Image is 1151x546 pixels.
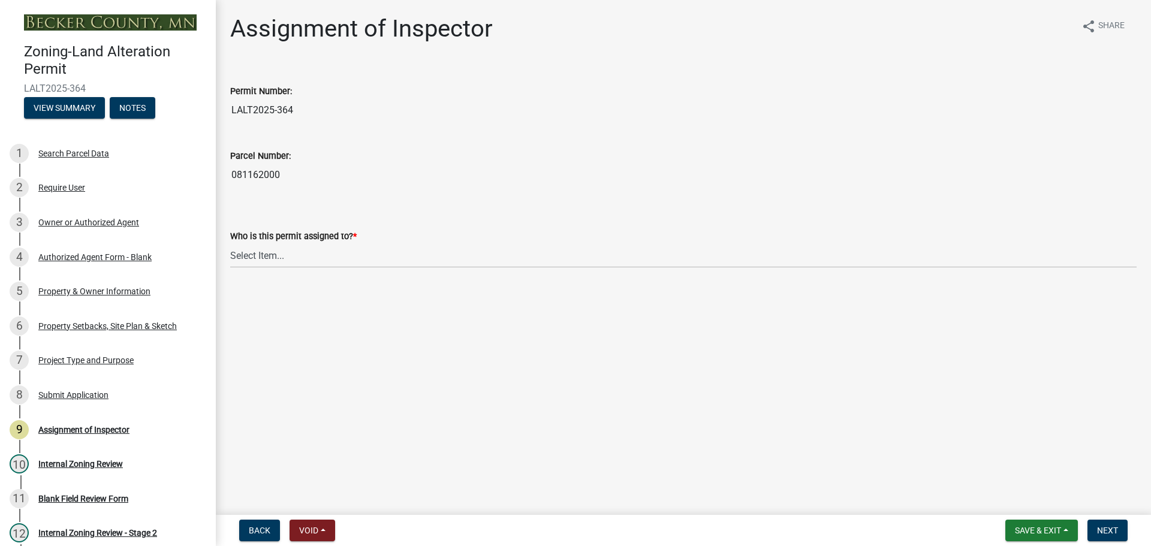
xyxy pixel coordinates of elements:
[230,88,292,96] label: Permit Number:
[1072,14,1134,38] button: shareShare
[10,523,29,542] div: 12
[38,391,109,399] div: Submit Application
[239,520,280,541] button: Back
[38,253,152,261] div: Authorized Agent Form - Blank
[24,14,197,31] img: Becker County, Minnesota
[10,420,29,439] div: 9
[10,316,29,336] div: 6
[24,97,105,119] button: View Summary
[110,97,155,119] button: Notes
[10,282,29,301] div: 5
[10,454,29,473] div: 10
[38,529,157,537] div: Internal Zoning Review - Stage 2
[1097,526,1118,535] span: Next
[299,526,318,535] span: Void
[1087,520,1128,541] button: Next
[10,385,29,405] div: 8
[38,218,139,227] div: Owner or Authorized Agent
[1005,520,1078,541] button: Save & Exit
[10,489,29,508] div: 11
[38,460,123,468] div: Internal Zoning Review
[38,356,134,364] div: Project Type and Purpose
[38,149,109,158] div: Search Parcel Data
[24,83,192,94] span: LALT2025-364
[38,287,150,295] div: Property & Owner Information
[38,322,177,330] div: Property Setbacks, Site Plan & Sketch
[38,494,128,503] div: Blank Field Review Form
[1081,19,1096,34] i: share
[10,351,29,370] div: 7
[10,144,29,163] div: 1
[230,152,291,161] label: Parcel Number:
[24,43,206,78] h4: Zoning-Land Alteration Permit
[10,178,29,197] div: 2
[230,233,357,241] label: Who is this permit assigned to?
[38,183,85,192] div: Require User
[249,526,270,535] span: Back
[230,14,493,43] h1: Assignment of Inspector
[10,248,29,267] div: 4
[10,213,29,232] div: 3
[110,104,155,113] wm-modal-confirm: Notes
[1098,19,1125,34] span: Share
[1015,526,1061,535] span: Save & Exit
[290,520,335,541] button: Void
[24,104,105,113] wm-modal-confirm: Summary
[38,426,129,434] div: Assignment of Inspector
